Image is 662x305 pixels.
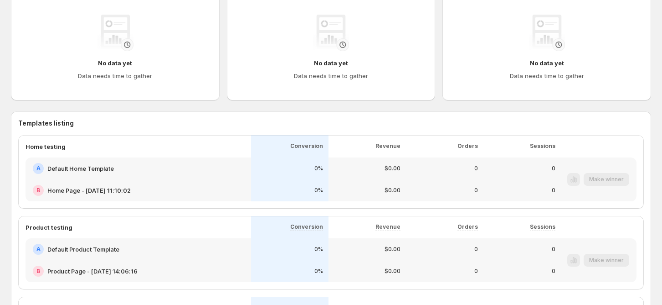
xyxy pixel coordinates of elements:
h4: Data needs time to gather [510,71,584,80]
p: $0.00 [385,268,400,275]
h4: Data needs time to gather [294,71,368,80]
p: $0.00 [385,187,400,194]
h2: A [36,165,41,172]
p: Conversion [290,142,323,150]
p: 0 [552,187,555,194]
p: $0.00 [385,246,400,253]
h4: Data needs time to gather [78,71,152,80]
img: No data yet [97,15,133,51]
h2: Default Home Template [47,164,114,173]
p: 0 [552,165,555,172]
p: 0 [474,187,478,194]
p: Orders [457,142,478,150]
p: 0% [314,268,323,275]
p: Product testing [26,223,72,232]
h2: A [36,246,41,253]
p: 0 [474,165,478,172]
p: $0.00 [385,165,400,172]
h2: Product Page - [DATE] 14:06:16 [47,267,138,276]
h2: B [36,187,40,194]
h2: Default Product Template [47,245,119,254]
p: 0% [314,165,323,172]
p: 0% [314,246,323,253]
p: 0% [314,187,323,194]
p: 0 [552,246,555,253]
p: Conversion [290,223,323,231]
p: Home testing [26,142,66,151]
h2: B [36,268,40,275]
p: 0 [474,246,478,253]
h2: Home Page - [DATE] 11:10:02 [47,186,131,195]
p: Revenue [375,142,400,150]
p: Revenue [375,223,400,231]
p: Sessions [530,223,555,231]
img: No data yet [313,15,349,51]
h4: No data yet [314,58,348,68]
p: Orders [457,223,478,231]
img: No data yet [529,15,565,51]
p: Sessions [530,142,555,150]
p: 0 [552,268,555,275]
h3: Templates listing [18,119,644,128]
h4: No data yet [530,58,564,68]
p: 0 [474,268,478,275]
h4: No data yet [98,58,132,68]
